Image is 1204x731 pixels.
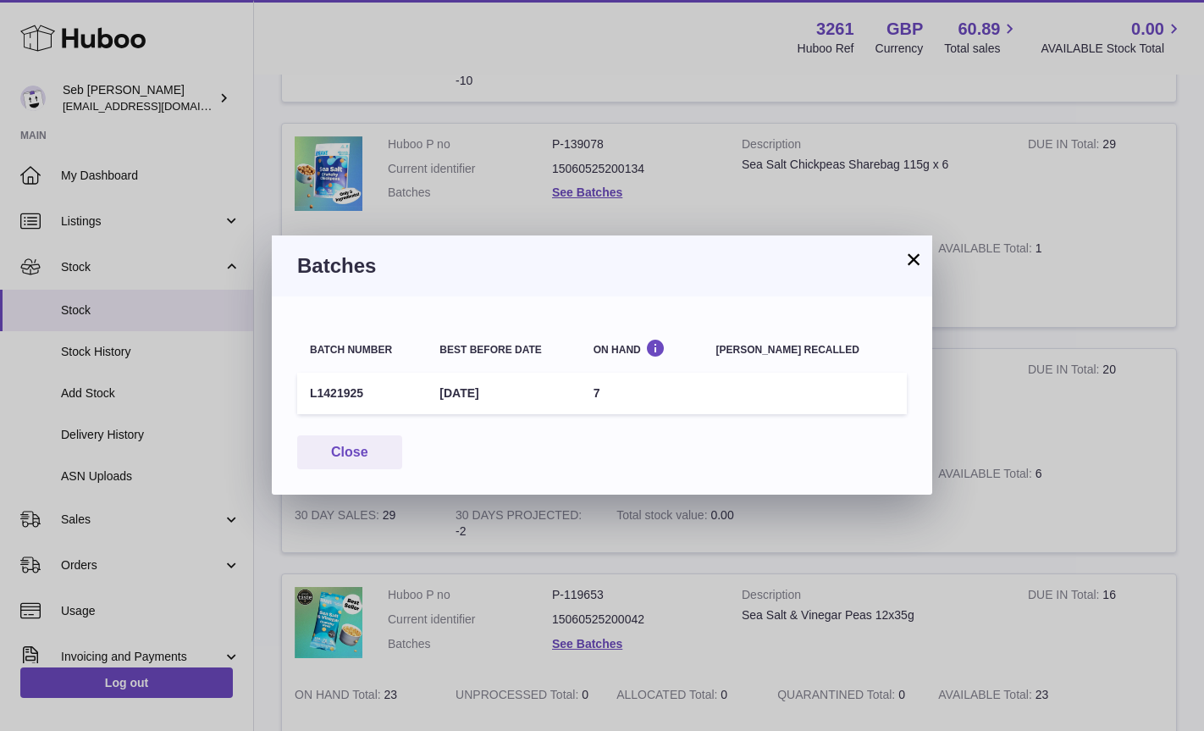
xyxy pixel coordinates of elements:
td: L1421925 [297,373,427,414]
div: [PERSON_NAME] recalled [716,345,894,356]
td: [DATE] [427,373,580,414]
div: Best before date [439,345,567,356]
td: 7 [581,373,704,414]
div: Batch number [310,345,414,356]
h3: Batches [297,252,907,280]
button: Close [297,435,402,470]
div: On Hand [594,339,691,355]
button: × [903,249,924,269]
